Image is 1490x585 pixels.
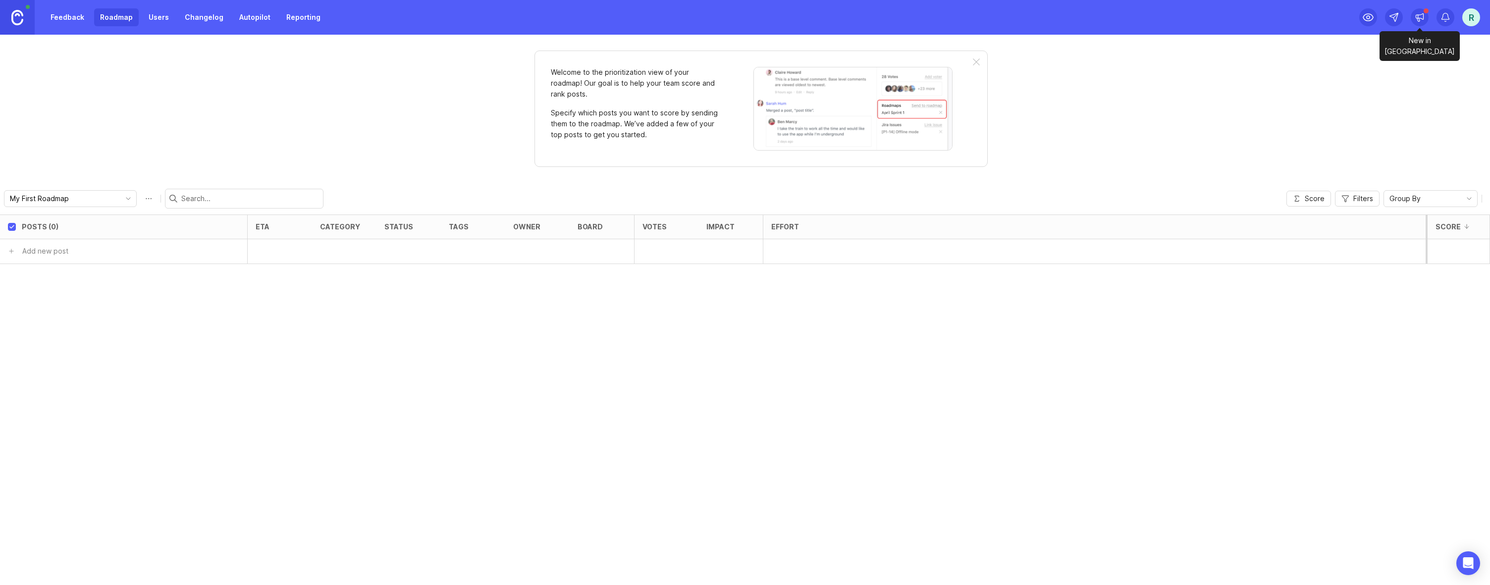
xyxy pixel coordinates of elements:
button: r [1462,8,1480,26]
div: Impact [706,223,735,230]
a: Autopilot [233,8,276,26]
div: toggle menu [1384,190,1478,207]
div: Votes [642,223,667,230]
a: Feedback [45,8,90,26]
div: New in [GEOGRAPHIC_DATA] [1380,31,1460,61]
img: When viewing a post, you can send it to a roadmap [753,67,953,151]
a: Changelog [179,8,229,26]
input: My First Roadmap [10,193,119,204]
div: board [578,223,603,230]
span: Group By [1389,193,1421,204]
div: category [320,223,360,230]
div: Effort [771,223,799,230]
button: Score [1286,191,1331,207]
div: Add new post [22,246,68,257]
svg: toggle icon [1461,195,1477,203]
div: status [384,223,413,230]
button: Filters [1335,191,1380,207]
img: Canny Home [11,10,23,25]
div: Score [1436,223,1461,230]
div: eta [256,223,269,230]
div: Posts (0) [22,223,58,230]
button: Roadmap options [141,191,157,207]
a: Reporting [280,8,326,26]
div: owner [513,223,540,230]
span: Filters [1353,194,1373,204]
svg: toggle icon [120,195,136,203]
div: tags [449,223,469,230]
input: Search... [181,193,319,204]
a: Roadmap [94,8,139,26]
div: toggle menu [4,190,137,207]
span: Score [1305,194,1325,204]
p: Welcome to the prioritization view of your roadmap! Our goal is to help your team score and rank ... [551,67,719,100]
p: Specify which posts you want to score by sending them to the roadmap. We’ve added a few of your t... [551,107,719,140]
div: Open Intercom Messenger [1456,551,1480,575]
a: Users [143,8,175,26]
